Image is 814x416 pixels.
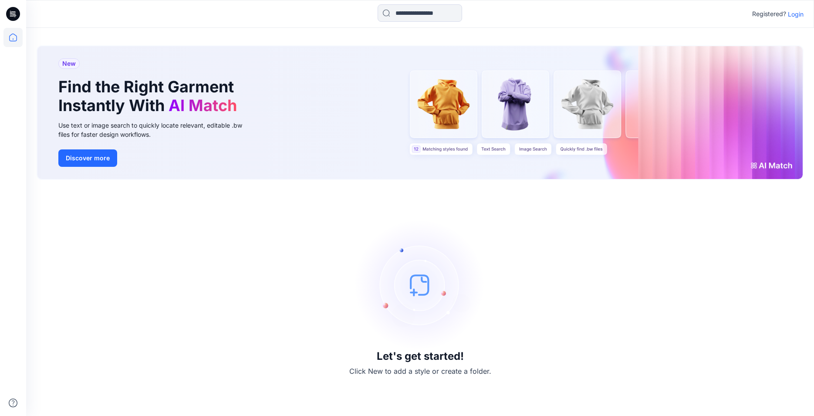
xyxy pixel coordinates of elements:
h1: Find the Right Garment Instantly With [58,78,241,115]
p: Click New to add a style or create a folder. [349,366,491,376]
span: New [62,58,76,69]
h3: Let's get started! [377,350,464,362]
p: Login [788,10,804,19]
span: AI Match [169,96,237,115]
button: Discover more [58,149,117,167]
div: Use text or image search to quickly locate relevant, editable .bw files for faster design workflows. [58,121,254,139]
p: Registered? [752,9,786,19]
img: empty-state-image.svg [355,220,486,350]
